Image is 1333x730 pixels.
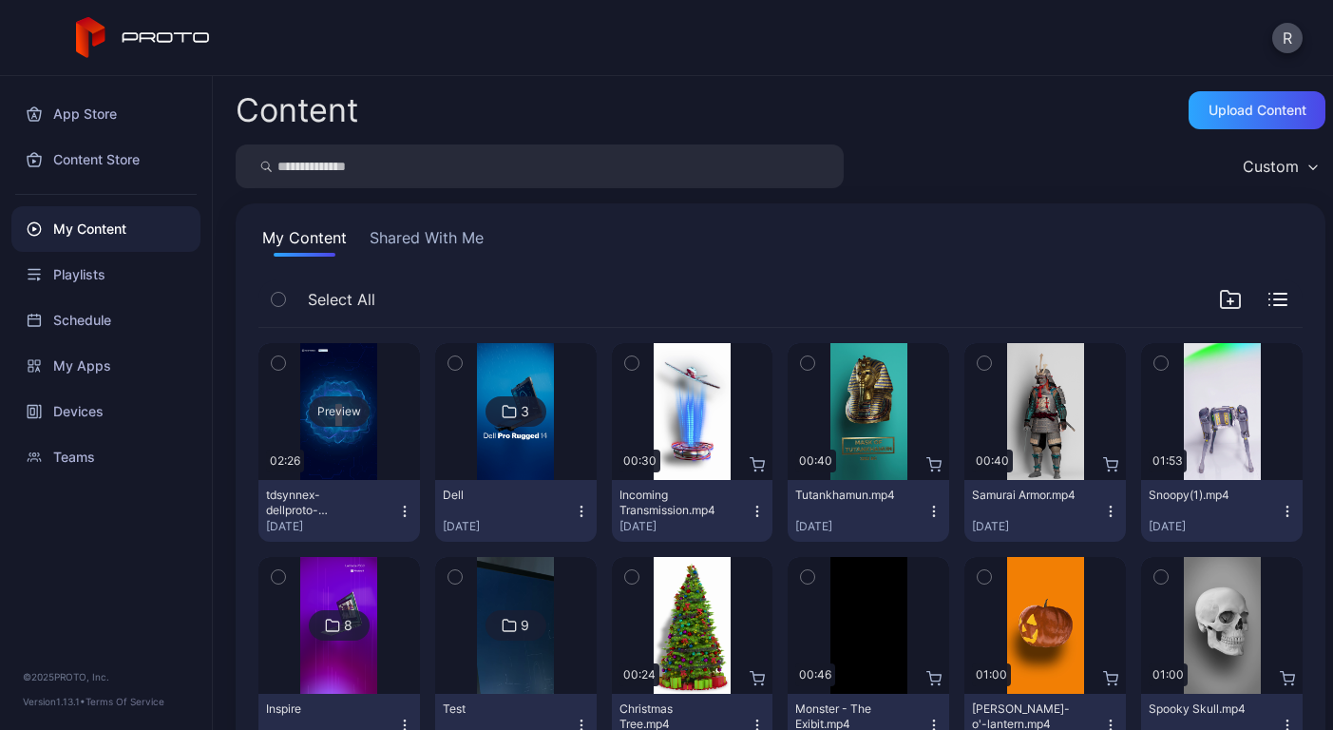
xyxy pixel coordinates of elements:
button: Samurai Armor.mp4[DATE] [964,480,1126,542]
a: Devices [11,389,200,434]
div: Snoopy(1).mp4 [1149,488,1253,503]
button: Dell[DATE] [435,480,597,542]
button: Upload Content [1189,91,1325,129]
button: Snoopy(1).mp4[DATE] [1141,480,1303,542]
button: tdsynnex-dellproto-vertical_v03.mp4[DATE] [258,480,420,542]
div: [DATE] [266,519,397,534]
div: 3 [521,403,529,420]
div: 8 [344,617,352,634]
div: [DATE] [1149,519,1280,534]
div: [DATE] [972,519,1103,534]
div: [DATE] [443,519,574,534]
button: Custom [1233,144,1325,188]
a: App Store [11,91,200,137]
div: [DATE] [795,519,926,534]
a: Playlists [11,252,200,298]
span: Version 1.13.1 • [23,696,86,707]
a: Schedule [11,298,200,343]
div: Spooky Skull.mp4 [1149,701,1253,717]
div: Content [236,94,358,126]
button: Shared With Me [366,226,487,257]
div: Incoming Transmission.mp4 [619,488,724,518]
div: © 2025 PROTO, Inc. [23,669,189,684]
a: Teams [11,434,200,480]
a: Terms Of Service [86,696,164,707]
div: Tutankhamun.mp4 [795,488,900,503]
a: My Apps [11,343,200,389]
div: tdsynnex-dellproto-vertical_v03.mp4 [266,488,371,518]
div: Custom [1243,157,1299,176]
div: Preview [309,396,370,427]
span: Select All [308,288,375,311]
button: Incoming Transmission.mp4[DATE] [612,480,773,542]
div: Test [443,701,547,717]
div: Upload Content [1209,103,1306,118]
div: 9 [521,617,529,634]
div: [DATE] [619,519,751,534]
button: Tutankhamun.mp4[DATE] [788,480,949,542]
a: My Content [11,206,200,252]
button: R [1272,23,1303,53]
div: Samurai Armor.mp4 [972,488,1076,503]
button: My Content [258,226,351,257]
a: Content Store [11,137,200,182]
div: Dell [443,488,547,503]
div: Inspire [266,701,371,717]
